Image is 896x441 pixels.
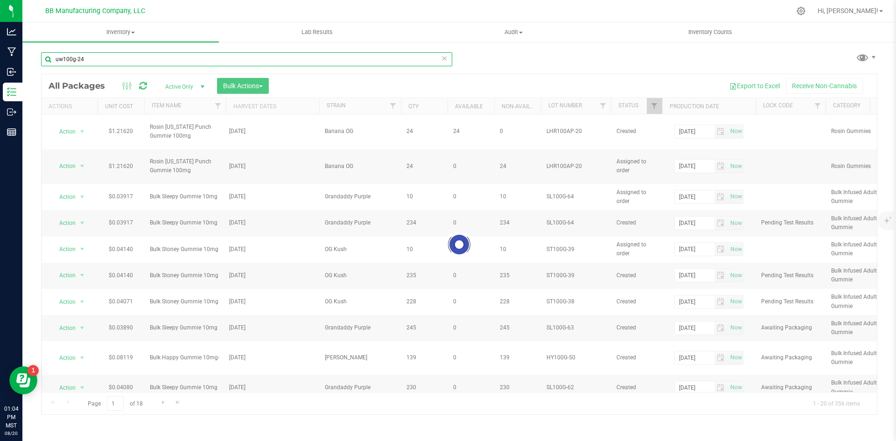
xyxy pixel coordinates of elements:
[4,405,18,430] p: 01:04 PM MST
[7,27,16,36] inline-svg: Analytics
[7,47,16,56] inline-svg: Manufacturing
[415,22,612,42] a: Audit
[676,28,745,36] span: Inventory Counts
[612,22,809,42] a: Inventory Counts
[441,52,448,64] span: Clear
[219,22,415,42] a: Lab Results
[7,107,16,117] inline-svg: Outbound
[416,28,611,36] span: Audit
[22,28,219,36] span: Inventory
[795,7,807,15] div: Manage settings
[22,22,219,42] a: Inventory
[7,67,16,77] inline-svg: Inbound
[41,52,452,66] input: Search Package ID, Item Name, SKU, Lot or Part Number...
[4,430,18,437] p: 08/20
[9,366,37,394] iframe: Resource center
[7,87,16,97] inline-svg: Inventory
[818,7,878,14] span: Hi, [PERSON_NAME]!
[7,127,16,137] inline-svg: Reports
[289,28,345,36] span: Lab Results
[45,7,145,15] span: BB Manufacturing Company, LLC
[28,365,39,376] iframe: Resource center unread badge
